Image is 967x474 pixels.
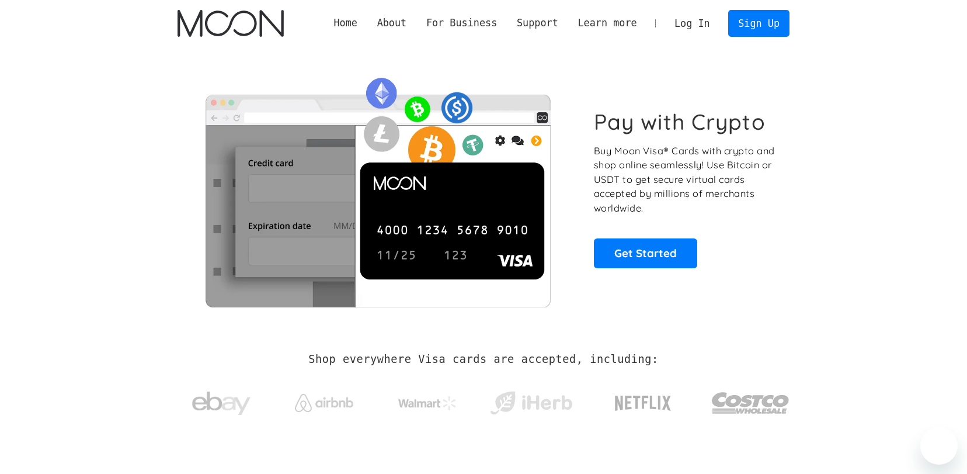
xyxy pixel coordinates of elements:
[178,10,283,37] a: home
[507,16,568,30] div: Support
[367,16,416,30] div: About
[517,16,558,30] div: Support
[578,16,636,30] div: Learn more
[426,16,497,30] div: For Business
[178,373,265,428] a: ebay
[711,369,789,431] a: Costco
[920,427,958,465] iframe: Button to launch messaging window
[665,11,719,36] a: Log In
[568,16,647,30] div: Learn more
[728,10,789,36] a: Sign Up
[192,385,251,422] img: ebay
[594,144,777,216] p: Buy Moon Visa® Cards with crypto and shop online seamlessly! Use Bitcoin or USDT to get secure vi...
[324,16,367,30] a: Home
[398,396,457,410] img: Walmart
[591,377,695,424] a: Netflix
[594,109,766,135] h1: Pay with Crypto
[711,381,789,425] img: Costco
[416,16,507,30] div: For Business
[178,70,578,307] img: Moon Cards let you spend your crypto anywhere Visa is accepted.
[614,389,672,418] img: Netflix
[295,394,353,412] img: Airbnb
[488,376,575,424] a: iHerb
[308,353,658,366] h2: Shop everywhere Visa cards are accepted, including:
[594,238,697,268] a: Get Started
[178,10,283,37] img: Moon Logo
[377,16,407,30] div: About
[384,385,471,416] a: Walmart
[281,382,368,418] a: Airbnb
[488,388,575,418] img: iHerb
